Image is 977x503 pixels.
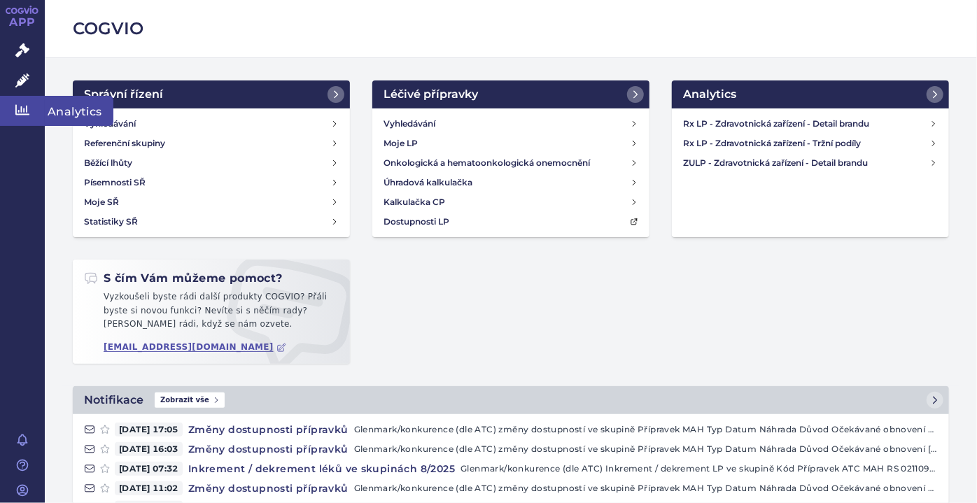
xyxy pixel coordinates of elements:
[104,342,286,353] a: [EMAIL_ADDRESS][DOMAIN_NAME]
[384,117,435,131] h4: Vyhledávání
[73,386,949,414] a: NotifikaceZobrazit vše
[354,481,938,495] p: Glenmark/konkurence (dle ATC) změny dostupností ve skupině Přípravek MAH Typ Datum Náhrada Důvod ...
[378,192,644,212] a: Kalkulačka CP
[73,17,949,41] h2: COGVIO
[115,462,183,476] span: [DATE] 07:32
[78,192,344,212] a: Moje SŘ
[115,423,183,437] span: [DATE] 17:05
[683,136,929,150] h4: Rx LP - Zdravotnická zařízení - Tržní podíly
[384,86,478,103] h2: Léčivé přípravky
[155,392,225,408] span: Zobrazit vše
[378,114,644,134] a: Vyhledávání
[372,80,649,108] a: Léčivé přípravky
[183,462,461,476] h4: Inkrement / dekrement léků ve skupinách 8/2025
[378,153,644,173] a: Onkologická a hematoonkologická onemocnění
[84,271,283,286] h2: S čím Vám můžeme pomoct?
[378,212,644,232] a: Dostupnosti LP
[78,212,344,232] a: Statistiky SŘ
[84,176,146,190] h4: Písemnosti SŘ
[683,86,736,103] h2: Analytics
[354,423,938,437] p: Glenmark/konkurence (dle ATC) změny dostupností ve skupině Přípravek MAH Typ Datum Náhrada Důvod ...
[183,481,354,495] h4: Změny dostupnosti přípravků
[384,195,445,209] h4: Kalkulačka CP
[84,86,163,103] h2: Správní řízení
[84,156,132,170] h4: Běžící lhůty
[84,290,339,337] p: Vyzkoušeli byste rádi další produkty COGVIO? Přáli byste si novou funkci? Nevíte si s něčím rady?...
[84,136,165,150] h4: Referenční skupiny
[677,114,943,134] a: Rx LP - Zdravotnická zařízení - Detail brandu
[73,80,350,108] a: Správní řízení
[384,215,449,229] h4: Dostupnosti LP
[683,117,929,131] h4: Rx LP - Zdravotnická zařízení - Detail brandu
[84,215,138,229] h4: Statistiky SŘ
[461,462,938,476] p: Glenmark/konkurence (dle ATC) Inkrement / dekrement LP ve skupině Kód Přípravek ATC MAH RS 021109...
[78,114,344,134] a: Vyhledávání
[78,134,344,153] a: Referenční skupiny
[84,195,119,209] h4: Moje SŘ
[45,96,113,125] span: Analytics
[78,153,344,173] a: Běžící lhůty
[78,173,344,192] a: Písemnosti SŘ
[378,173,644,192] a: Úhradová kalkulačka
[672,80,949,108] a: Analytics
[384,156,590,170] h4: Onkologická a hematoonkologická onemocnění
[84,392,143,409] h2: Notifikace
[384,176,472,190] h4: Úhradová kalkulačka
[115,481,183,495] span: [DATE] 11:02
[384,136,418,150] h4: Moje LP
[183,423,354,437] h4: Změny dostupnosti přípravků
[115,442,183,456] span: [DATE] 16:03
[354,442,938,456] p: Glenmark/konkurence (dle ATC) změny dostupností ve skupině Přípravek MAH Typ Datum Náhrada Důvod ...
[683,156,929,170] h4: ZULP - Zdravotnická zařízení - Detail brandu
[677,153,943,173] a: ZULP - Zdravotnická zařízení - Detail brandu
[183,442,354,456] h4: Změny dostupnosti přípravků
[677,134,943,153] a: Rx LP - Zdravotnická zařízení - Tržní podíly
[378,134,644,153] a: Moje LP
